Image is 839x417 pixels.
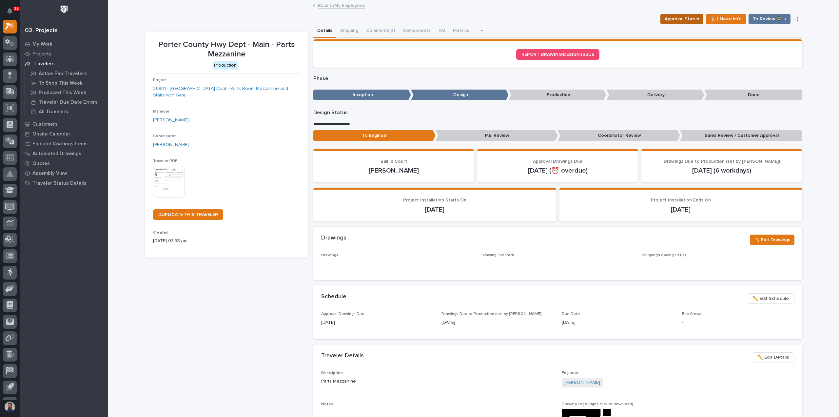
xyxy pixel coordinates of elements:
[441,312,543,316] span: Drawings Due to Production (set by [PERSON_NAME])
[20,158,108,168] a: Quotes
[441,319,554,326] p: [DATE]
[436,130,558,141] p: P.E. Review
[321,293,346,301] h2: Schedule
[313,90,411,100] p: Inception
[3,4,17,18] button: Notifications
[435,24,449,38] button: FAI
[664,159,780,164] span: Drawings Due to Production (set by [PERSON_NAME])
[39,99,98,105] p: Traveler Due Date Errors
[20,178,108,188] a: Traveler Status Details
[153,141,189,148] a: [PERSON_NAME]
[567,206,794,214] p: [DATE]
[32,61,55,67] p: Travelers
[153,209,223,220] a: DUPLICATE THIS TRAVELER
[558,130,680,141] p: Coordinator Review
[481,261,483,267] p: -
[753,15,786,23] span: To Review 👨‍🏭 →
[321,206,548,214] p: [DATE]
[682,312,701,316] span: Fab Crews
[20,119,108,129] a: Customers
[8,8,17,18] div: Notifications32
[25,107,108,116] a: All Travelers
[321,261,474,267] p: -
[516,49,599,60] a: REPORT DRAWING/DESIGN ISSUE
[14,6,19,11] p: 32
[32,161,50,167] p: Quotes
[649,167,794,175] p: [DATE] (6 workdays)
[313,110,802,116] p: Design Status
[20,129,108,139] a: Onsite Calendar
[706,14,746,24] button: ⏳ I Need Info
[533,159,583,164] span: Approval Drawings Due
[749,14,790,24] button: To Review 👨‍🏭 →
[39,109,68,115] p: All Travelers
[757,353,789,361] span: ✏️ Edit Details
[153,238,300,244] p: [DATE] 03:33 pm
[153,117,189,124] a: [PERSON_NAME]
[213,61,238,70] div: Production
[313,24,336,38] button: Details
[153,134,176,138] span: Coordinator
[313,75,802,82] p: Phase
[32,180,87,186] p: Traveler Status Details
[521,52,594,57] span: REPORT DRAWING/DESIGN ISSUE
[562,402,633,406] span: Drawing Logo (right-click to download)
[20,149,108,158] a: Automated Drawings
[58,3,70,15] img: Workspace Logo
[153,78,167,82] span: Project
[509,90,606,100] p: Production
[321,312,364,316] span: Approval Drawings Due
[564,379,600,386] a: [PERSON_NAME]
[153,159,177,163] span: Traveler PDF
[321,167,466,175] p: [PERSON_NAME]
[562,312,580,316] span: Due Date
[20,39,108,49] a: My Work
[321,253,338,257] span: Drawings
[710,15,742,23] span: ⏳ I Need Info
[32,131,70,137] p: Onsite Calendar
[25,27,58,34] div: 02. Projects
[32,41,52,47] p: My Work
[32,171,67,177] p: Assembly View
[747,293,794,304] button: ✏️ Edit Schedule
[153,231,168,235] span: Created
[32,151,81,157] p: Automated Drawings
[25,88,108,97] a: Produced This Week
[642,253,686,257] span: Shipping/Loading List(s)
[682,319,794,326] p: -
[20,59,108,69] a: Travelers
[321,352,364,360] h2: Traveler Details
[660,14,703,24] button: Approval Status
[313,130,436,141] p: To Engineer
[754,236,790,244] span: ✏️ Edit Drawings
[39,90,86,96] p: Produced This Week
[403,198,466,202] span: Project Installation Starts On
[607,90,704,100] p: Delivery
[321,319,434,326] p: [DATE]
[651,198,711,202] span: Project Installation Ends On
[32,51,51,57] p: Projects
[25,97,108,107] a: Traveler Due Date Errors
[680,130,802,141] p: Sales Review / Customer Approval
[321,235,346,242] h2: Drawings
[752,295,789,302] span: ✏️ Edit Schedule
[399,24,435,38] button: Components
[750,235,794,245] button: ✏️ Edit Drawings
[321,402,333,406] span: Notes
[704,90,802,100] p: Done
[562,371,578,375] span: Engineer
[153,85,300,99] a: 26801 - [GEOGRAPHIC_DATA] Dept - Parts Room Mezzanine and Stairs with Gate
[321,371,343,375] span: Description
[665,15,699,23] span: Approval Status
[562,319,674,326] p: [DATE]
[20,49,108,59] a: Projects
[20,139,108,149] a: Fab and Coatings Items
[752,352,794,363] button: ✏️ Edit Details
[39,71,87,77] p: Active Fab Travelers
[485,167,630,175] p: [DATE] (⏰ overdue)
[153,40,300,59] p: Porter County Hwy Dept - Main - Parts Mezzanine
[642,261,794,267] p: -
[25,69,108,78] a: Active Fab Travelers
[321,378,554,385] p: Parts Mezzanine
[318,1,365,9] a: Back toMy Employees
